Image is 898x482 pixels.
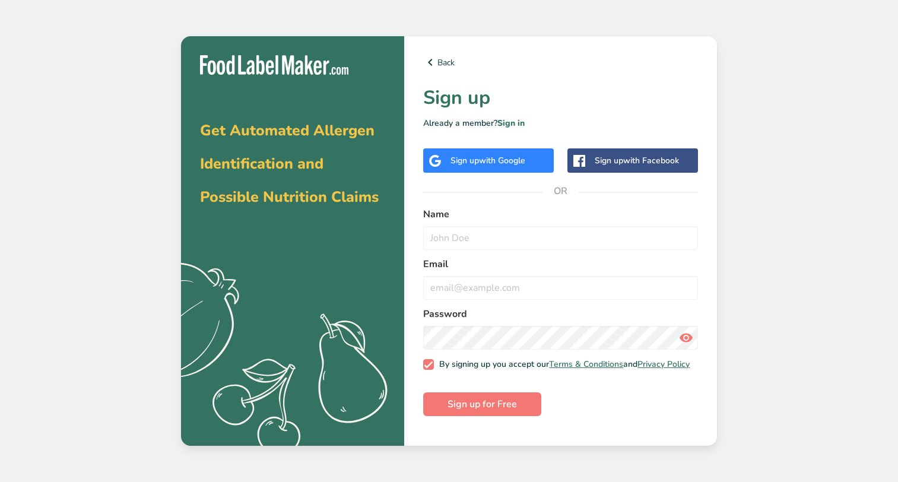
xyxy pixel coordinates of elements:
[423,84,698,112] h1: Sign up
[423,207,698,221] label: Name
[423,276,698,300] input: email@example.com
[423,117,698,129] p: Already a member?
[479,155,525,166] span: with Google
[434,359,690,370] span: By signing up you accept our and
[423,307,698,321] label: Password
[423,226,698,250] input: John Doe
[623,155,679,166] span: with Facebook
[595,154,679,167] div: Sign up
[637,359,690,370] a: Privacy Policy
[450,154,525,167] div: Sign up
[543,173,579,209] span: OR
[423,392,541,416] button: Sign up for Free
[200,55,348,75] img: Food Label Maker
[423,55,698,69] a: Back
[497,118,525,129] a: Sign in
[549,359,623,370] a: Terms & Conditions
[423,257,698,271] label: Email
[448,397,517,411] span: Sign up for Free
[200,120,379,207] span: Get Automated Allergen Identification and Possible Nutrition Claims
